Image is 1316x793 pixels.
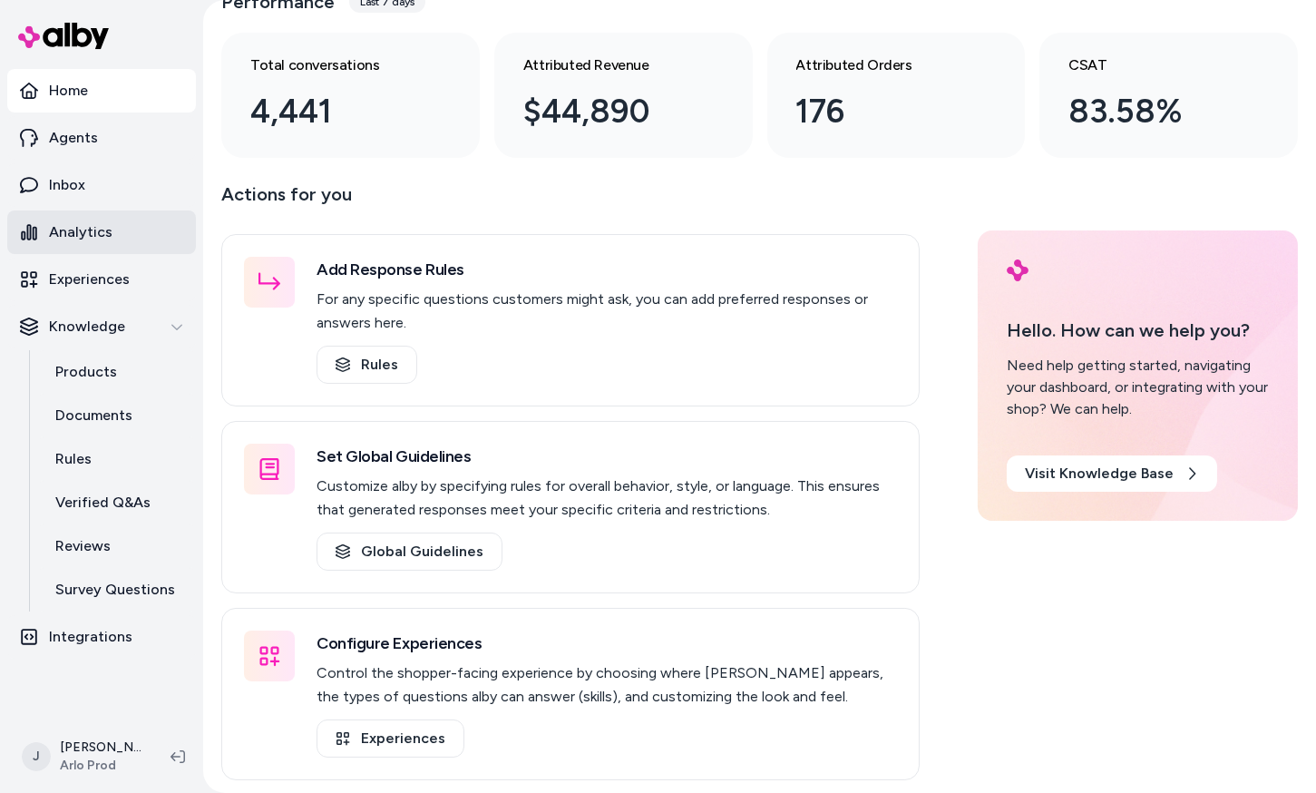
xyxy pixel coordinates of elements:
[221,180,920,223] p: Actions for you
[49,127,98,149] p: Agents
[523,54,695,76] h3: Attributed Revenue
[1007,317,1269,344] p: Hello. How can we help you?
[317,533,502,571] a: Global Guidelines
[7,258,196,301] a: Experiences
[317,346,417,384] a: Rules
[18,23,109,49] img: alby Logo
[494,33,753,158] a: Attributed Revenue $44,890
[317,288,897,335] p: For any specific questions customers might ask, you can add preferred responses or answers here.
[767,33,1026,158] a: Attributed Orders 176
[7,69,196,113] a: Home
[7,163,196,207] a: Inbox
[37,350,196,394] a: Products
[796,54,968,76] h3: Attributed Orders
[317,720,464,758] a: Experiences
[55,361,117,383] p: Products
[55,405,132,426] p: Documents
[317,257,897,282] h3: Add Response Rules
[37,437,196,481] a: Rules
[7,116,196,160] a: Agents
[37,524,196,568] a: Reviews
[250,87,422,136] div: 4,441
[49,316,125,338] p: Knowledge
[7,210,196,254] a: Analytics
[55,579,175,601] p: Survey Questions
[60,739,141,757] p: [PERSON_NAME]
[49,626,132,648] p: Integrations
[22,742,51,771] span: J
[55,535,111,557] p: Reviews
[221,33,480,158] a: Total conversations 4,441
[7,305,196,348] button: Knowledge
[317,444,897,469] h3: Set Global Guidelines
[250,54,422,76] h3: Total conversations
[37,394,196,437] a: Documents
[1007,259,1028,281] img: alby Logo
[317,661,897,709] p: Control the shopper-facing experience by choosing where [PERSON_NAME] appears, the types of quest...
[11,728,156,786] button: J[PERSON_NAME]Arlo Prod
[1007,455,1217,492] a: Visit Knowledge Base
[1068,54,1240,76] h3: CSAT
[796,87,968,136] div: 176
[49,269,130,290] p: Experiences
[1068,87,1240,136] div: 83.58%
[37,481,196,524] a: Verified Q&As
[49,221,112,243] p: Analytics
[55,448,92,470] p: Rules
[37,568,196,612] a: Survey Questions
[49,80,88,102] p: Home
[60,757,141,775] span: Arlo Prod
[55,492,151,514] p: Verified Q&As
[7,615,196,659] a: Integrations
[317,631,897,656] h3: Configure Experiences
[523,87,695,136] div: $44,890
[1039,33,1298,158] a: CSAT 83.58%
[317,475,897,522] p: Customize alby by specifying rules for overall behavior, style, or language. This ensures that ge...
[1007,355,1269,420] div: Need help getting started, navigating your dashboard, or integrating with your shop? We can help.
[49,174,85,196] p: Inbox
